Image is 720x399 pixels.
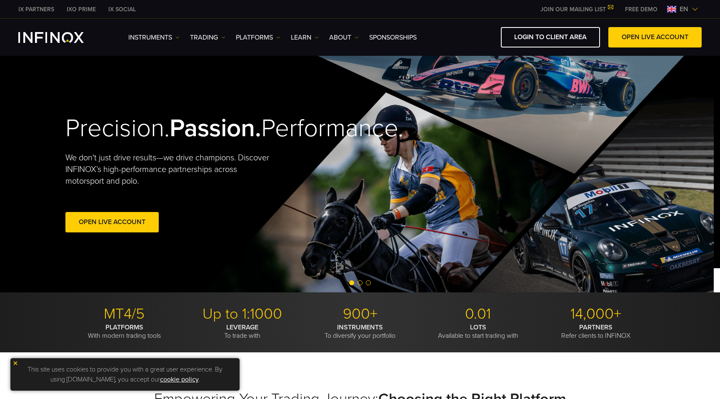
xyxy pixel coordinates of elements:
p: Refer clients to INFINOX [540,323,652,340]
h2: Precision. Performance. [65,113,328,144]
p: 0.01 [422,305,534,323]
a: JOIN OUR MAILING LIST [534,6,619,13]
a: INFINOX MENU [619,5,664,14]
p: To diversify your portfolio [304,323,416,340]
strong: PARTNERS [579,323,612,332]
a: cookie policy [160,375,199,384]
a: ABOUT [329,32,359,42]
a: SPONSORSHIPS [369,32,417,42]
p: MT4/5 [68,305,180,323]
a: Instruments [128,32,180,42]
a: INFINOX Logo [18,32,103,43]
strong: LEVERAGE [226,323,258,332]
img: yellow close icon [12,360,18,366]
a: INFINOX [12,5,60,14]
p: To trade with [186,323,298,340]
p: We don't just drive results—we drive champions. Discover INFINOX’s high-performance partnerships ... [65,152,275,187]
a: LOGIN TO CLIENT AREA [501,27,600,47]
p: Up to 1:1000 [186,305,298,323]
span: Go to slide 1 [349,280,354,285]
span: Go to slide 2 [357,280,362,285]
span: Go to slide 3 [366,280,371,285]
p: This site uses cookies to provide you with a great user experience. By using [DOMAIN_NAME], you a... [15,362,235,387]
strong: PLATFORMS [105,323,143,332]
a: OPEN LIVE ACCOUNT [608,27,702,47]
p: 14,000+ [540,305,652,323]
p: With modern trading tools [68,323,180,340]
a: TRADING [190,32,225,42]
a: Open Live Account [65,212,159,232]
p: Available to start trading with [422,323,534,340]
strong: Passion. [170,113,261,143]
strong: LOTS [470,323,486,332]
a: INFINOX [102,5,142,14]
p: 900+ [304,305,416,323]
a: INFINOX [60,5,102,14]
a: Learn [291,32,319,42]
span: en [676,4,692,14]
strong: INSTRUMENTS [337,323,383,332]
a: PLATFORMS [236,32,280,42]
